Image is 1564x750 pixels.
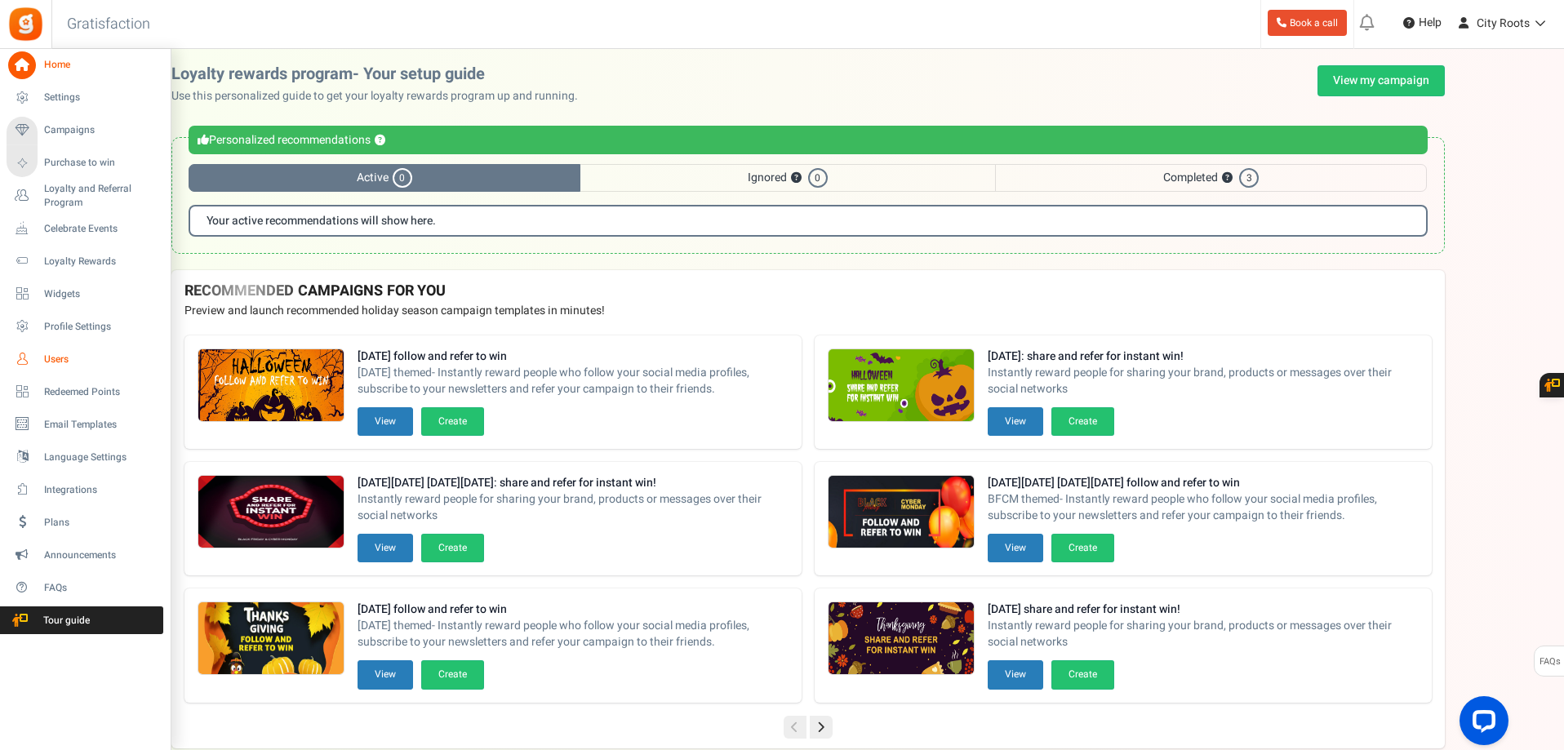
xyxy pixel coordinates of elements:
[358,491,789,524] span: Instantly reward people for sharing your brand, products or messages over their social networks
[375,135,385,146] button: ?
[207,215,436,227] b: Your active recommendations will show here.
[358,407,413,436] button: View
[7,574,163,601] a: FAQs
[580,164,995,192] span: Ignored
[1397,10,1448,36] a: Help
[7,117,163,144] a: Campaigns
[7,313,163,340] a: Profile Settings
[7,378,163,406] a: Redeemed Points
[7,411,163,438] a: Email Templates
[7,508,163,536] a: Plans
[358,601,789,618] strong: [DATE] follow and refer to win
[44,287,158,301] span: Widgets
[184,303,1432,319] p: Preview and launch recommended holiday season campaign templates in minutes!
[358,660,413,689] button: View
[1051,660,1114,689] button: Create
[44,182,163,210] span: Loyalty and Referral Program
[44,385,158,399] span: Redeemed Points
[791,173,802,184] button: ?
[7,541,163,569] a: Announcements
[7,215,163,242] a: Celebrate Events
[1415,15,1442,31] span: Help
[358,618,789,650] span: [DATE] themed- Instantly reward people who follow your social media profiles, subscribe to your n...
[988,475,1419,491] strong: [DATE][DATE] [DATE][DATE] follow and refer to win
[44,516,158,530] span: Plans
[198,476,344,549] img: Recommended Campaigns
[44,418,158,432] span: Email Templates
[988,601,1419,618] strong: [DATE] share and refer for instant win!
[7,6,44,42] img: Gratisfaction
[44,450,158,464] span: Language Settings
[44,222,158,236] span: Celebrate Events
[7,84,163,112] a: Settings
[7,149,163,177] a: Purchase to win
[829,476,974,549] img: Recommended Campaigns
[358,475,789,491] strong: [DATE][DATE] [DATE][DATE]: share and refer for instant win!
[988,365,1419,397] span: Instantly reward people for sharing your brand, products or messages over their social networks
[7,614,122,628] span: Tour guide
[1317,65,1445,96] a: View my campaign
[189,126,1428,154] div: Personalized recommendations
[1051,407,1114,436] button: Create
[988,407,1043,436] button: View
[44,548,158,562] span: Announcements
[184,283,1432,300] h4: RECOMMENDED CAMPAIGNS FOR YOU
[1539,646,1561,677] span: FAQs
[44,91,158,104] span: Settings
[189,164,580,192] span: Active
[988,534,1043,562] button: View
[988,618,1419,650] span: Instantly reward people for sharing your brand, products or messages over their social networks
[44,255,158,268] span: Loyalty Rewards
[808,168,828,188] span: 0
[358,365,789,397] span: [DATE] themed- Instantly reward people who follow your social media profiles, subscribe to your n...
[44,483,158,497] span: Integrations
[421,534,484,562] button: Create
[988,491,1419,524] span: BFCM themed- Instantly reward people who follow your social media profiles, subscribe to your new...
[44,58,158,72] span: Home
[988,660,1043,689] button: View
[7,182,163,210] a: Loyalty and Referral Program
[1051,534,1114,562] button: Create
[358,348,789,365] strong: [DATE] follow and refer to win
[171,88,591,104] p: Use this personalized guide to get your loyalty rewards program up and running.
[7,345,163,373] a: Users
[198,602,344,676] img: Recommended Campaigns
[44,353,158,366] span: Users
[44,123,158,137] span: Campaigns
[7,476,163,504] a: Integrations
[1268,10,1347,36] a: Book a call
[421,660,484,689] button: Create
[171,65,591,83] h2: Loyalty rewards program- Your setup guide
[829,602,974,676] img: Recommended Campaigns
[421,407,484,436] button: Create
[358,534,413,562] button: View
[7,280,163,308] a: Widgets
[1239,168,1259,188] span: 3
[7,443,163,471] a: Language Settings
[995,164,1427,192] span: Completed
[198,349,344,423] img: Recommended Campaigns
[44,581,158,595] span: FAQs
[988,348,1419,365] strong: [DATE]: share and refer for instant win!
[7,247,163,275] a: Loyalty Rewards
[44,156,158,170] span: Purchase to win
[1477,15,1530,32] span: City Roots
[829,349,974,423] img: Recommended Campaigns
[7,51,163,79] a: Home
[44,320,158,334] span: Profile Settings
[49,8,168,41] h3: Gratisfaction
[393,168,412,188] span: 0
[1222,173,1233,184] button: ?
